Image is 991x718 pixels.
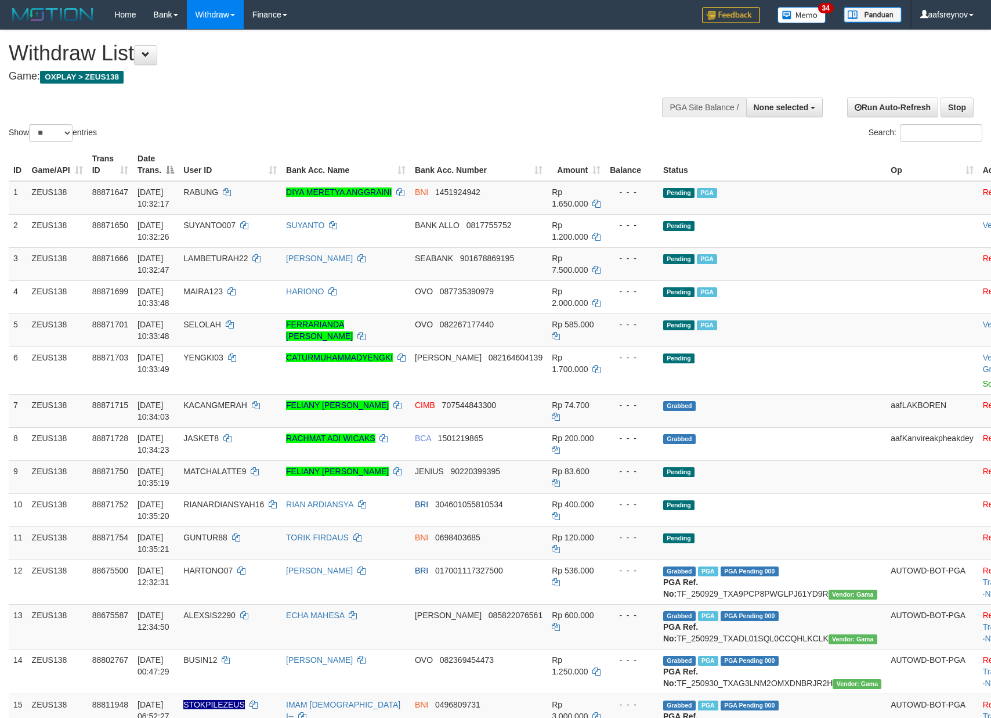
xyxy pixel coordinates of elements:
span: CIMB [415,401,435,410]
a: HARIONO [286,287,324,296]
span: [DATE] 10:33:49 [138,353,169,374]
span: [DATE] 12:34:50 [138,611,169,632]
div: - - - [610,352,654,363]
span: Nama rekening ada tanda titik/strip, harap diedit [183,700,245,709]
span: Grabbed [663,701,696,710]
a: CATURMUHAMMADYENGKI [286,353,393,362]
div: - - - [610,219,654,231]
td: 14 [9,649,27,694]
th: Op: activate to sort column ascending [886,148,978,181]
span: OVO [415,287,433,296]
td: 13 [9,604,27,649]
span: Pending [663,533,695,543]
span: [DATE] 10:35:19 [138,467,169,488]
span: JASKET8 [183,434,219,443]
div: - - - [610,399,654,411]
span: None selected [754,103,809,112]
span: Copy 90220399395 to clipboard [450,467,500,476]
a: [PERSON_NAME] [286,566,353,575]
td: aafKanvireakpheakdey [886,427,978,460]
span: Pending [663,221,695,231]
span: Vendor URL: https://trx31.1velocity.biz [833,679,881,689]
th: Bank Acc. Number: activate to sort column ascending [410,148,547,181]
td: 6 [9,347,27,394]
span: Pending [663,188,695,198]
label: Search: [869,124,982,142]
span: Copy 082369454473 to clipboard [440,655,494,665]
span: Copy 0817755752 to clipboard [466,221,512,230]
span: 88871701 [92,320,128,329]
td: ZEUS138 [27,460,88,493]
span: 88675587 [92,611,128,620]
td: AUTOWD-BOT-PGA [886,604,978,649]
span: BCA [415,434,431,443]
span: 88675500 [92,566,128,575]
span: RIANARDIANSYAH16 [183,500,264,509]
span: Marked by aafpengsreynich [698,611,718,621]
span: [DATE] 10:32:26 [138,221,169,241]
span: Grabbed [663,656,696,666]
span: Rp 600.000 [552,611,594,620]
div: - - - [610,699,654,710]
span: LAMBETURAH22 [183,254,248,263]
span: Pending [663,467,695,477]
span: Rp 2.000.000 [552,287,588,308]
td: ZEUS138 [27,493,88,526]
span: 88802767 [92,655,128,665]
span: Copy 017001117327500 to clipboard [435,566,503,575]
span: Rp 1.650.000 [552,187,588,208]
span: Copy 087735390979 to clipboard [440,287,494,296]
span: MAIRA123 [183,287,223,296]
span: OXPLAY > ZEUS138 [40,71,124,84]
span: 88871728 [92,434,128,443]
a: FELIANY [PERSON_NAME] [286,401,389,410]
td: ZEUS138 [27,427,88,460]
span: [DATE] 10:35:20 [138,500,169,521]
td: 5 [9,313,27,347]
span: Grabbed [663,401,696,411]
td: TF_250930_TXAG3LNM2OMXDNBRJR2H [659,649,886,694]
span: Rp 120.000 [552,533,594,542]
span: [PERSON_NAME] [415,353,482,362]
span: [DATE] 10:32:47 [138,254,169,275]
span: Rp 1.250.000 [552,655,588,676]
span: YENGKI03 [183,353,223,362]
span: Pending [663,287,695,297]
span: BUSIN12 [183,655,217,665]
td: ZEUS138 [27,280,88,313]
span: GUNTUR88 [183,533,227,542]
span: Pending [663,353,695,363]
td: AUTOWD-BOT-PGA [886,560,978,604]
label: Show entries [9,124,97,142]
td: 3 [9,247,27,280]
td: TF_250929_TXA9PCP8PWGLPJ61YD9R [659,560,886,604]
span: 88871752 [92,500,128,509]
td: 1 [9,181,27,215]
a: FERRARIANDA [PERSON_NAME] [286,320,353,341]
b: PGA Ref. No: [663,667,698,688]
a: TORIK FIRDAUS [286,533,349,542]
span: Rp 585.000 [552,320,594,329]
span: PGA Pending [721,611,779,621]
td: ZEUS138 [27,247,88,280]
td: 4 [9,280,27,313]
a: DIYA MERETYA ANGGRAINI [286,187,392,197]
div: - - - [610,466,654,477]
div: - - - [610,286,654,297]
th: Status [659,148,886,181]
span: Copy 085822076561 to clipboard [489,611,542,620]
td: ZEUS138 [27,560,88,604]
span: OVO [415,655,433,665]
div: PGA Site Balance / [662,98,746,117]
span: PGA Pending [721,567,779,576]
td: 9 [9,460,27,493]
span: BRI [415,500,428,509]
span: MATCHALATTE9 [183,467,246,476]
th: Bank Acc. Name: activate to sort column ascending [281,148,410,181]
span: Marked by aafpengsreynich [697,320,717,330]
b: PGA Ref. No: [663,578,698,598]
input: Search: [900,124,982,142]
th: Date Trans.: activate to sort column descending [133,148,179,181]
span: 88811948 [92,700,128,709]
td: 8 [9,427,27,460]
